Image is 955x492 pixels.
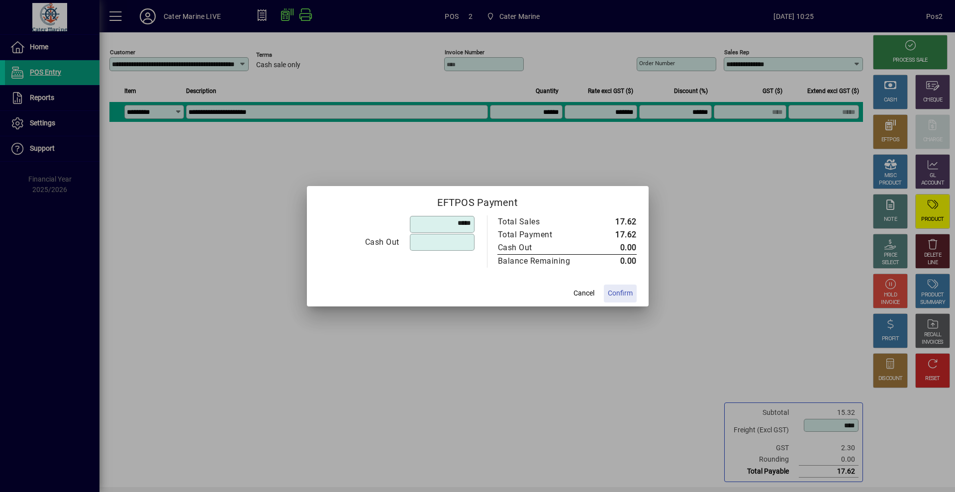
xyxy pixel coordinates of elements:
button: Cancel [568,285,600,302]
div: Cash Out [319,236,399,248]
button: Confirm [604,285,637,302]
td: 17.62 [591,228,637,241]
div: Balance Remaining [498,255,581,267]
td: 0.00 [591,254,637,268]
td: 17.62 [591,215,637,228]
td: Total Sales [497,215,591,228]
div: Cash Out [498,242,581,254]
span: Confirm [608,288,633,298]
h2: EFTPOS Payment [307,186,649,215]
td: 0.00 [591,241,637,255]
td: Total Payment [497,228,591,241]
span: Cancel [573,288,594,298]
